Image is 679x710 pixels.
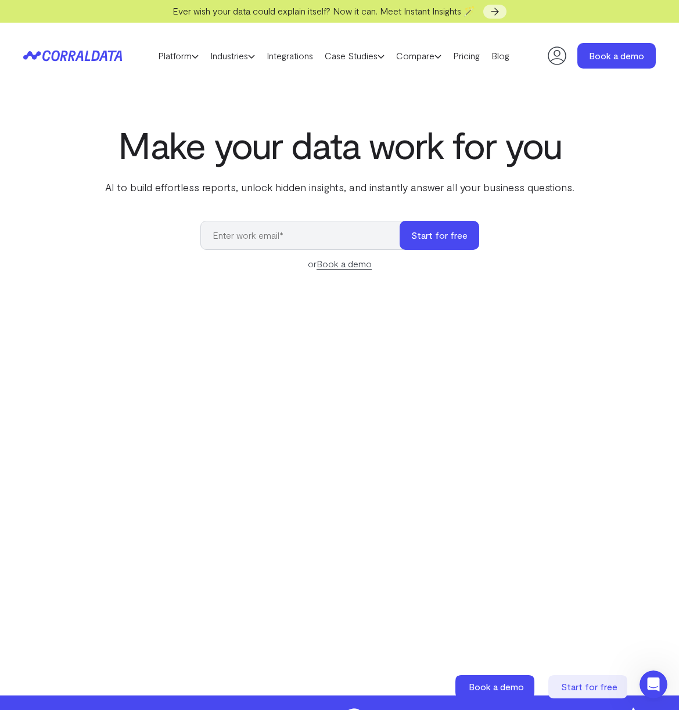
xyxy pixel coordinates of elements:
h1: Make your data work for you [103,124,577,166]
a: Industries [204,47,261,64]
span: Ever wish your data could explain itself? Now it can. Meet Instant Insights 🪄 [173,5,475,16]
a: Compare [390,47,447,64]
a: Integrations [261,47,319,64]
input: Enter work email* [200,221,411,250]
a: Book a demo [317,258,372,270]
a: Book a demo [455,675,537,698]
a: Start for free [548,675,630,698]
div: or [200,257,479,271]
iframe: Intercom live chat [640,670,667,698]
button: Start for free [400,221,479,250]
span: Book a demo [469,681,524,692]
span: Start for free [561,681,617,692]
a: Book a demo [577,43,656,69]
a: Pricing [447,47,486,64]
a: Platform [152,47,204,64]
a: Case Studies [319,47,390,64]
p: AI to build effortless reports, unlock hidden insights, and instantly answer all your business qu... [103,180,577,195]
a: Blog [486,47,515,64]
